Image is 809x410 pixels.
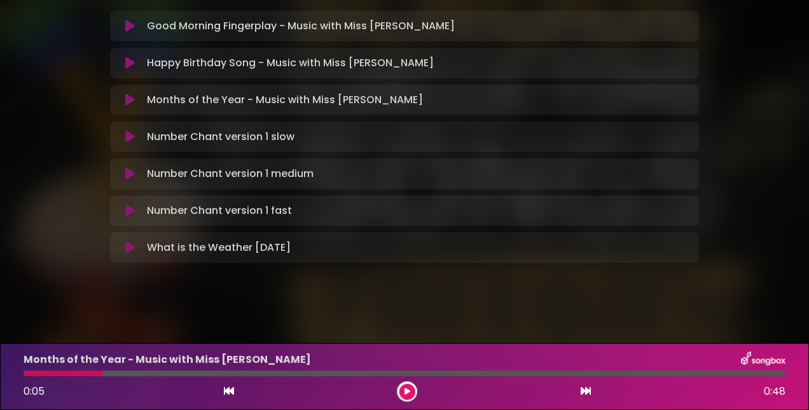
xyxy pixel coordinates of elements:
[147,92,423,108] p: Months of the Year - Music with Miss [PERSON_NAME]
[147,18,455,34] p: Good Morning Fingerplay - Music with Miss [PERSON_NAME]
[147,55,434,71] p: Happy Birthday Song - Music with Miss [PERSON_NAME]
[147,166,314,181] p: Number Chant version 1 medium
[147,203,292,218] p: Number Chant version 1 fast
[147,240,291,255] p: What is the Weather [DATE]
[147,129,294,145] p: Number Chant version 1 slow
